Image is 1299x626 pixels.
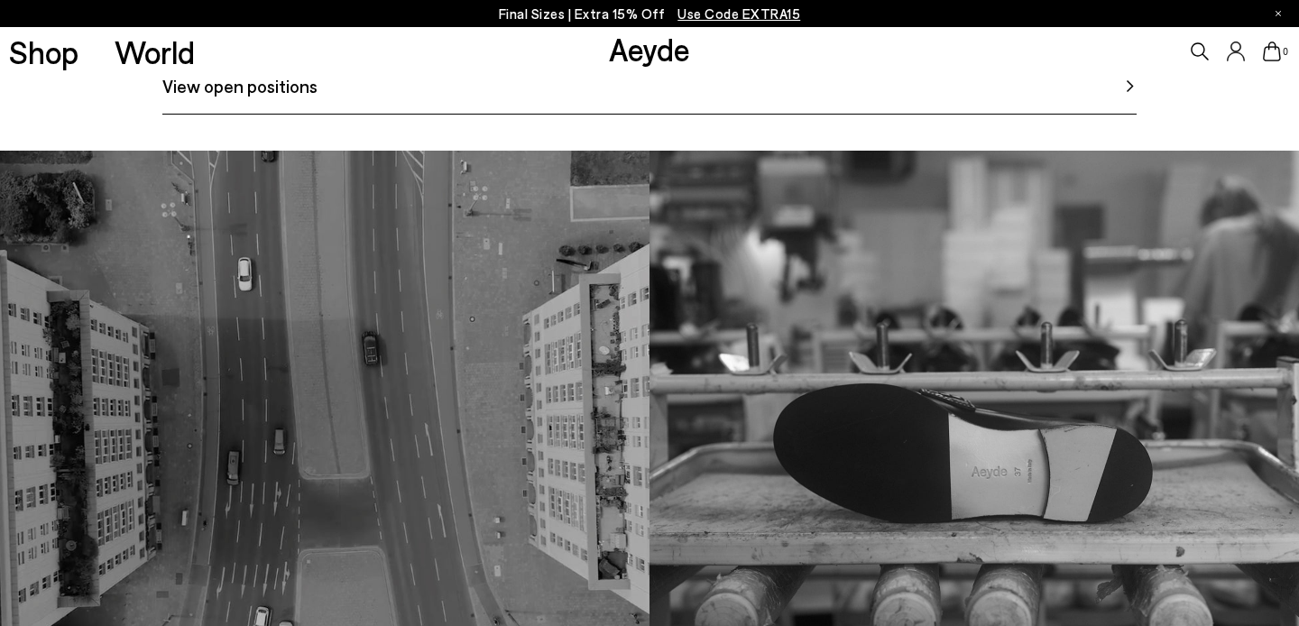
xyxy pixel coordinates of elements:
p: Final Sizes | Extra 15% Off [499,3,801,25]
a: Aeyde [609,30,690,68]
a: Shop [9,36,78,68]
span: View open positions [162,72,318,99]
span: Navigate to /collections/ss25-final-sizes [677,5,800,22]
a: 0 [1263,41,1281,61]
img: svg%3E [1123,79,1137,93]
a: World [115,36,195,68]
span: 0 [1281,47,1290,57]
a: View open positions [162,72,1137,115]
